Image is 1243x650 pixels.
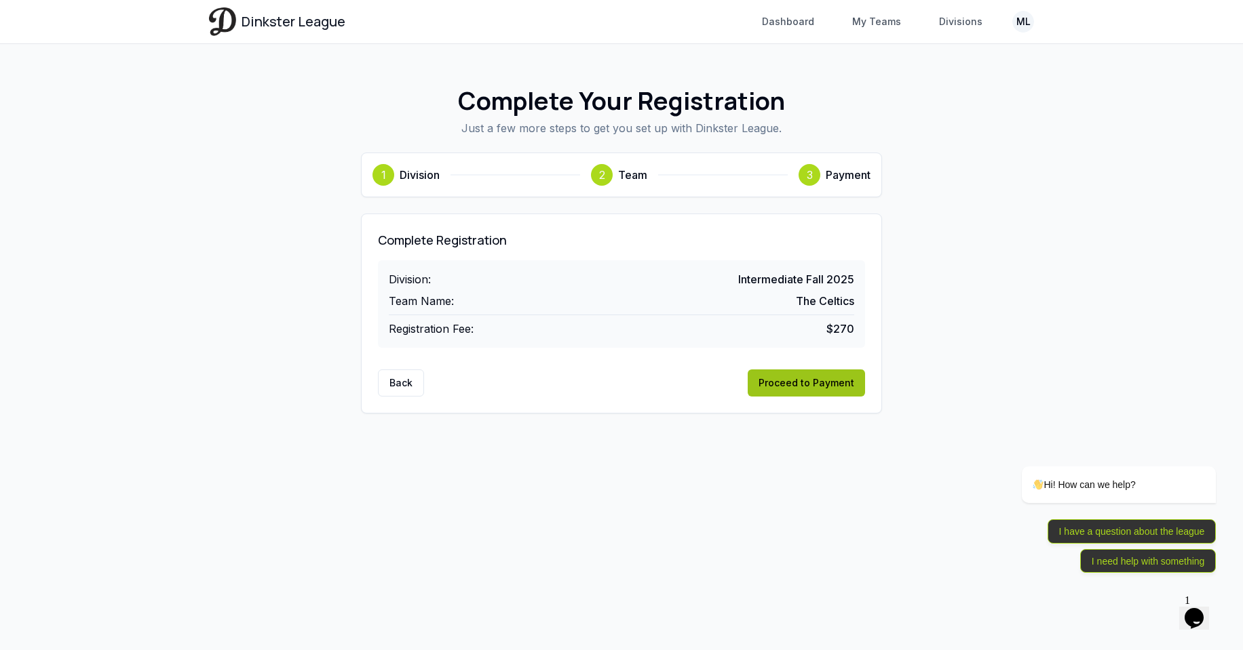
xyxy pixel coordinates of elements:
[799,164,820,186] div: 3
[1012,11,1034,33] button: ML
[209,7,236,35] img: Dinkster
[1179,589,1223,630] iframe: chat widget
[591,164,613,186] div: 2
[844,9,909,34] a: My Teams
[754,9,822,34] a: Dashboard
[978,300,1223,582] iframe: chat widget
[826,167,871,183] span: Payment
[378,230,865,249] h3: Complete Registration
[389,271,431,287] span: Division:
[231,120,1012,136] p: Just a few more steps to get you set up with Dinkster League.
[400,167,440,183] span: Division
[748,369,865,397] button: Proceed to Payment
[931,9,991,34] a: Divisions
[738,271,854,287] span: Intermediate Fall 2025
[231,87,1012,115] h1: Complete Your Registration
[618,167,647,183] span: Team
[389,293,454,309] span: Team Name:
[209,7,345,35] a: Dinkster League
[389,321,474,337] span: Registration Fee:
[372,164,394,186] div: 1
[378,369,424,397] button: Back
[826,321,854,337] span: $270
[796,293,854,309] span: The Celtics
[242,12,345,31] span: Dinkster League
